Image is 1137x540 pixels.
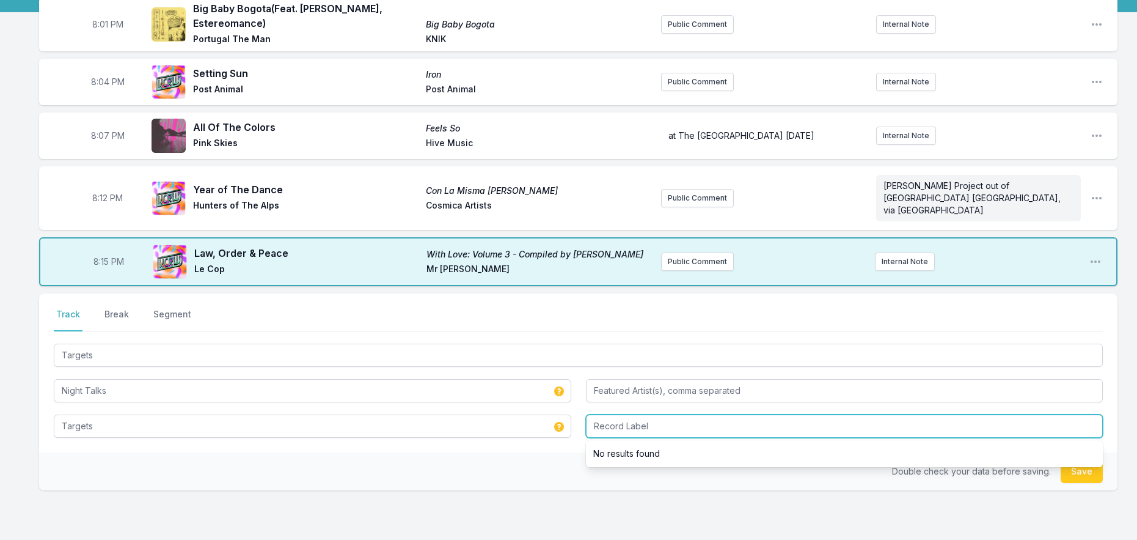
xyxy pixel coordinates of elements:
button: Open playlist item options [1091,192,1103,204]
li: No results found [586,443,1103,465]
span: Law, Order & Peace [194,246,419,261]
span: Double check your data before saving. [892,466,1051,476]
img: Feels So [152,119,186,153]
button: Open playlist item options [1091,130,1103,142]
button: Segment [151,308,194,331]
button: Public Comment [661,15,734,34]
span: Timestamp [93,256,124,268]
input: Featured Artist(s), comma separated [586,379,1103,402]
button: Internal Note [876,127,936,145]
span: Timestamp [92,18,123,31]
button: Open playlist item options [1091,76,1103,88]
span: Cosmica Artists [426,199,651,214]
span: Pink Skies [193,137,419,152]
input: Record Label [586,415,1103,438]
input: Track Title [54,344,1103,367]
input: Album Title [54,415,571,438]
span: Timestamp [91,130,125,142]
span: Portugal The Man [193,33,419,48]
span: Post Animal [426,83,651,98]
span: Le Cop [194,263,419,278]
span: All Of The Colors [193,120,419,135]
span: Con La Misma [PERSON_NAME] [426,185,651,197]
span: With Love: Volume 3 - Compiled by [PERSON_NAME] [426,248,651,261]
img: With Love: Volume 3 - Compiled by miche [153,245,187,279]
span: Post Animal [193,83,419,98]
button: Open playlist item options [1091,18,1103,31]
span: Hive Music [426,137,651,152]
input: Artist [54,379,571,402]
button: Track [54,308,82,331]
button: Save [1061,460,1103,483]
button: Public Comment [661,189,734,207]
span: Hunters of The Alps [193,199,419,214]
span: Timestamp [91,76,125,88]
button: Public Comment [661,253,734,271]
span: Setting Sun [193,66,419,81]
img: Con La Misma Piedra [152,181,186,215]
span: Year of The Dance [193,182,419,197]
span: Mr [PERSON_NAME] [426,263,651,278]
span: KNIK [426,33,651,48]
span: Iron [426,68,651,81]
span: Feels So [426,122,651,135]
button: Internal Note [876,15,936,34]
span: Big Baby Bogota (Feat. [PERSON_NAME], Estereomance) [193,1,419,31]
button: Internal Note [876,73,936,91]
button: Break [102,308,131,331]
img: Iron [152,65,186,99]
span: Timestamp [92,192,123,204]
button: Internal Note [875,253,935,271]
button: Open playlist item options [1089,256,1102,268]
img: Big Baby Bogota [152,7,186,42]
span: at The [GEOGRAPHIC_DATA] [DATE] [668,130,814,141]
span: [PERSON_NAME] Project out of [GEOGRAPHIC_DATA] [GEOGRAPHIC_DATA], via [GEOGRAPHIC_DATA] [883,180,1063,215]
button: Public Comment [661,73,734,91]
span: Big Baby Bogota [426,18,651,31]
